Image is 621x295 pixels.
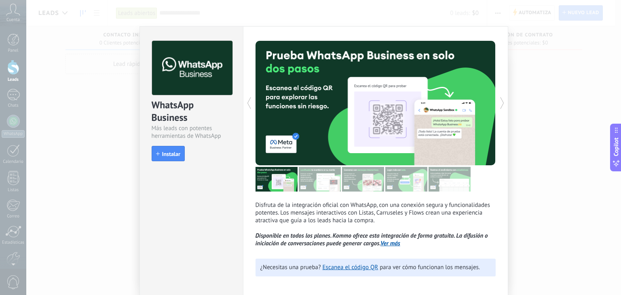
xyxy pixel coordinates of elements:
[342,167,384,192] img: tour_image_1009fe39f4f058b759f0df5a2b7f6f06.png
[299,167,341,192] img: tour_image_cc27419dad425b0ae96c2716632553fa.png
[256,201,496,247] p: Disfruta de la integración oficial con WhatsApp, con una conexión segura y funcionalidades potent...
[256,167,298,192] img: tour_image_7a4924cebc22ed9e3259523e50fe4fd6.png
[152,124,231,140] div: Más leads con potentes herramientas de WhatsApp
[429,167,471,192] img: tour_image_cc377002d0016b7ebaeb4dbe65cb2175.png
[152,41,232,95] img: logo_main.png
[385,167,427,192] img: tour_image_62c9952fc9cf984da8d1d2aa2c453724.png
[152,146,185,161] button: Instalar
[256,232,488,247] i: Disponible en todos los planes. Kommo ofrece esta integración de forma gratuita. La difusión o in...
[612,138,620,156] span: Copilot
[152,99,231,124] div: WhatsApp Business
[323,263,378,271] a: Escanea el código QR
[260,263,321,271] span: ¿Necesitas una prueba?
[380,240,400,247] a: Ver más
[162,151,180,157] span: Instalar
[380,263,480,271] span: para ver cómo funcionan los mensajes.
